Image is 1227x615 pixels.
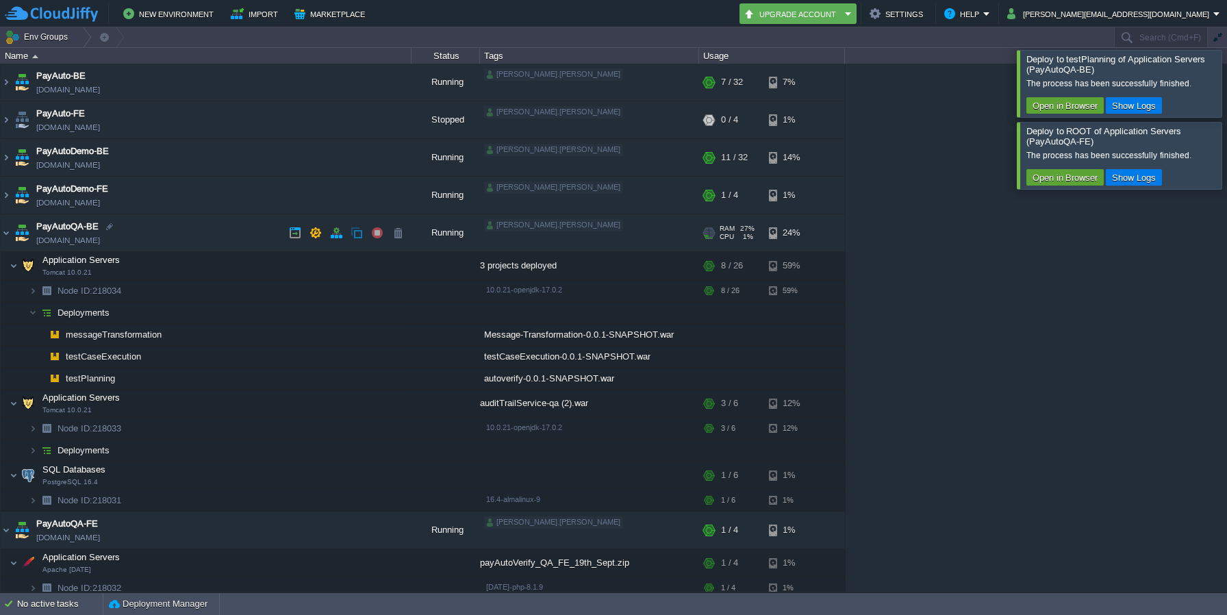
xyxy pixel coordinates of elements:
[12,177,31,214] img: AMDAwAAAACH5BAEAAAAALAAAAAABAAEAAAICRAEAOw==
[10,462,18,489] img: AMDAwAAAACH5BAEAAAAALAAAAAABAAEAAAICRAEAOw==
[56,285,123,297] span: 218034
[1026,126,1181,147] span: Deploy to ROOT of Application Servers (PayAutoQA-FE)
[769,214,813,251] div: 24%
[721,177,738,214] div: 1 / 4
[36,158,100,172] a: [DOMAIN_NAME]
[37,418,56,439] img: AMDAwAAAACH5BAEAAAAALAAAAAABAAEAAAICRAEAOw==
[769,462,813,489] div: 1%
[1108,171,1160,184] button: Show Logs
[64,351,143,362] a: testCaseExecution
[1026,150,1218,161] div: The process has been successfully finished.
[56,444,112,456] a: Deployments
[64,329,164,340] span: messageTransformation
[486,495,540,503] span: 16.4-almalinux-9
[1,177,12,214] img: AMDAwAAAACH5BAEAAAAALAAAAAABAAEAAAICRAEAOw==
[480,549,699,577] div: payAutoVerify_QA_FE_19th_Sept.zip
[721,512,738,549] div: 1 / 4
[10,252,18,279] img: AMDAwAAAACH5BAEAAAAALAAAAAABAAEAAAICRAEAOw==
[29,280,37,301] img: AMDAwAAAACH5BAEAAAAALAAAAAABAAEAAAICRAEAOw==
[412,101,480,138] div: Stopped
[1,101,12,138] img: AMDAwAAAACH5BAEAAAAALAAAAAABAAEAAAICRAEAOw==
[58,423,92,434] span: Node ID:
[480,324,699,345] div: Message-Transformation-0.0.1-SNAPSHOT.war
[12,64,31,101] img: AMDAwAAAACH5BAEAAAAALAAAAAABAAEAAAICRAEAOw==
[56,494,123,506] span: 218031
[769,101,813,138] div: 1%
[18,390,38,417] img: AMDAwAAAACH5BAEAAAAALAAAAAABAAEAAAICRAEAOw==
[36,517,98,531] a: PayAutoQA-FE
[769,577,813,599] div: 1%
[484,181,623,194] div: [PERSON_NAME].[PERSON_NAME]
[480,390,699,417] div: auditTrailService-qa (2).war
[480,252,699,279] div: 3 projects deployed
[480,368,699,389] div: autoverify-0.0.1-SNAPSHOT.war
[37,577,56,599] img: AMDAwAAAACH5BAEAAAAALAAAAAABAAEAAAICRAEAOw==
[486,423,562,431] span: 10.0.21-openjdk-17.0.2
[486,286,562,294] span: 10.0.21-openjdk-17.0.2
[36,121,100,134] a: [DOMAIN_NAME]
[123,5,218,22] button: New Environment
[41,464,107,475] a: SQL DatabasesPostgreSQL 16.4
[18,462,38,489] img: AMDAwAAAACH5BAEAAAAALAAAAAABAAEAAAICRAEAOw==
[64,373,117,384] a: testPlanning
[5,5,98,23] img: CloudJiffy
[41,551,122,563] span: Application Servers
[5,27,73,47] button: Env Groups
[484,516,623,529] div: [PERSON_NAME].[PERSON_NAME]
[1,64,12,101] img: AMDAwAAAACH5BAEAAAAALAAAAAABAAEAAAICRAEAOw==
[870,5,927,22] button: Settings
[294,5,369,22] button: Marketplace
[1169,560,1213,601] iframe: chat widget
[769,280,813,301] div: 59%
[721,280,739,301] div: 8 / 26
[744,5,841,22] button: Upgrade Account
[37,302,56,323] img: AMDAwAAAACH5BAEAAAAALAAAAAABAAEAAAICRAEAOw==
[37,368,45,389] img: AMDAwAAAACH5BAEAAAAALAAAAAABAAEAAAICRAEAOw==
[412,214,480,251] div: Running
[1028,171,1102,184] button: Open in Browser
[36,220,99,234] span: PayAutoQA-BE
[56,582,123,594] span: 218032
[720,233,734,241] span: CPU
[412,139,480,176] div: Running
[231,5,282,22] button: Import
[58,495,92,505] span: Node ID:
[36,69,86,83] span: PayAuto-BE
[36,182,108,196] span: PayAutoDemo-FE
[480,346,699,367] div: testCaseExecution-0.0.1-SNAPSHOT.war
[56,494,123,506] a: Node ID:218031
[739,233,753,241] span: 1%
[721,390,738,417] div: 3 / 6
[42,268,92,277] span: Tomcat 10.0.21
[1,214,12,251] img: AMDAwAAAACH5BAEAAAAALAAAAAABAAEAAAICRAEAOw==
[45,324,64,345] img: AMDAwAAAACH5BAEAAAAALAAAAAABAAEAAAICRAEAOw==
[10,549,18,577] img: AMDAwAAAACH5BAEAAAAALAAAAAABAAEAAAICRAEAOw==
[56,423,123,434] span: 218033
[37,280,56,301] img: AMDAwAAAACH5BAEAAAAALAAAAAABAAEAAAICRAEAOw==
[29,490,37,511] img: AMDAwAAAACH5BAEAAAAALAAAAAABAAEAAAICRAEAOw==
[740,225,755,233] span: 27%
[36,145,109,158] a: PayAutoDemo-BE
[29,577,37,599] img: AMDAwAAAACH5BAEAAAAALAAAAAABAAEAAAICRAEAOw==
[412,177,480,214] div: Running
[769,490,813,511] div: 1%
[412,512,480,549] div: Running
[721,462,738,489] div: 1 / 6
[58,583,92,593] span: Node ID:
[29,302,37,323] img: AMDAwAAAACH5BAEAAAAALAAAAAABAAEAAAICRAEAOw==
[769,549,813,577] div: 1%
[481,48,698,64] div: Tags
[721,577,735,599] div: 1 / 4
[41,255,122,265] a: Application ServersTomcat 10.0.21
[45,368,64,389] img: AMDAwAAAACH5BAEAAAAALAAAAAABAAEAAAICRAEAOw==
[56,582,123,594] a: Node ID:218032
[56,307,112,318] span: Deployments
[36,234,100,247] a: [DOMAIN_NAME]
[721,549,738,577] div: 1 / 4
[1026,78,1218,89] div: The process has been successfully finished.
